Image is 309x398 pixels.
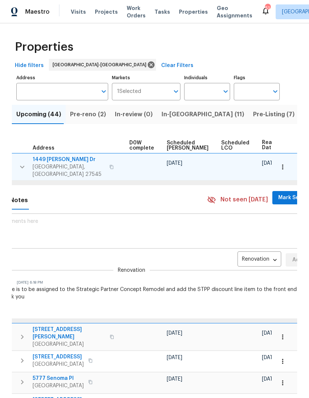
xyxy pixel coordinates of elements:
label: Address [16,76,108,80]
span: Properties [15,43,73,51]
span: [GEOGRAPHIC_DATA] [33,341,105,348]
span: Upcoming (44) [16,109,61,120]
span: [DATE] [262,377,278,382]
span: [STREET_ADDRESS] [33,353,84,361]
span: Visits [71,8,86,16]
span: 1 Selected [117,88,141,95]
span: 1449 [PERSON_NAME] Dr [33,156,105,163]
label: Markets [112,76,181,80]
button: Clear Filters [158,59,196,73]
span: [DATE] [167,355,182,360]
span: Scheduled [PERSON_NAME] [167,140,209,151]
span: D0W complete [129,140,154,151]
button: Open [220,86,231,97]
span: [DATE] [262,355,278,360]
label: Individuals [184,76,230,80]
span: [GEOGRAPHIC_DATA]-[GEOGRAPHIC_DATA] [53,61,149,68]
span: Mark Seen [278,193,306,203]
span: Scheduled LCO [221,140,249,151]
span: In-review (0) [115,109,153,120]
button: Hide filters [12,59,47,73]
span: Hide filters [15,61,44,70]
label: Flags [234,76,280,80]
span: Ready Date [262,140,278,150]
button: Open [270,86,280,97]
span: Tasks [154,9,170,14]
div: Renovation [237,254,281,266]
div: 51 [265,4,270,12]
span: In-[GEOGRAPHIC_DATA] (11) [162,109,244,120]
span: Maestro [25,8,50,16]
span: Geo Assignments [217,4,252,19]
span: [DATE] [167,377,182,382]
span: [STREET_ADDRESS][PERSON_NAME] [33,326,105,341]
span: [GEOGRAPHIC_DATA] [33,361,84,368]
span: [DATE] [167,331,182,336]
span: 5777 Senoma Pl [33,375,84,382]
span: [DATE] [167,161,182,166]
span: Clear Filters [161,61,193,70]
span: Not seen [DATE] [220,195,268,204]
span: [DATE] [262,331,278,336]
span: Pre-Listing (7) [253,109,295,120]
span: Properties [179,8,208,16]
span: Pre-reno (2) [70,109,106,120]
span: [GEOGRAPHIC_DATA], [GEOGRAPHIC_DATA] 27545 [33,163,105,178]
span: [DATE] 6:18 PM [12,281,43,284]
span: Address [33,146,54,151]
span: [DATE] [262,161,278,166]
span: Work Orders [127,4,146,19]
span: Notes [10,195,28,205]
span: [GEOGRAPHIC_DATA] [33,382,84,389]
div: [GEOGRAPHIC_DATA]-[GEOGRAPHIC_DATA] [49,59,156,71]
span: Renovation [118,267,145,274]
span: Projects [95,8,118,16]
button: Open [171,86,181,97]
button: Open [99,86,109,97]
